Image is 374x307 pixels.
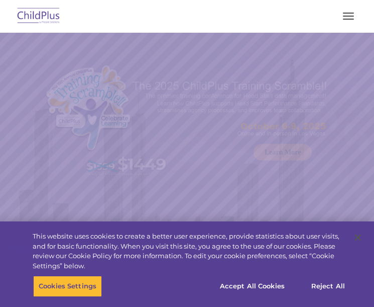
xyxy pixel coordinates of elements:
img: ChildPlus by Procare Solutions [15,5,62,28]
button: Close [347,226,369,249]
a: Learn More [254,144,312,161]
button: Reject All [297,276,359,297]
button: Accept All Cookies [214,276,290,297]
button: Cookies Settings [33,276,102,297]
div: This website uses cookies to create a better user experience, provide statistics about user visit... [33,232,347,271]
